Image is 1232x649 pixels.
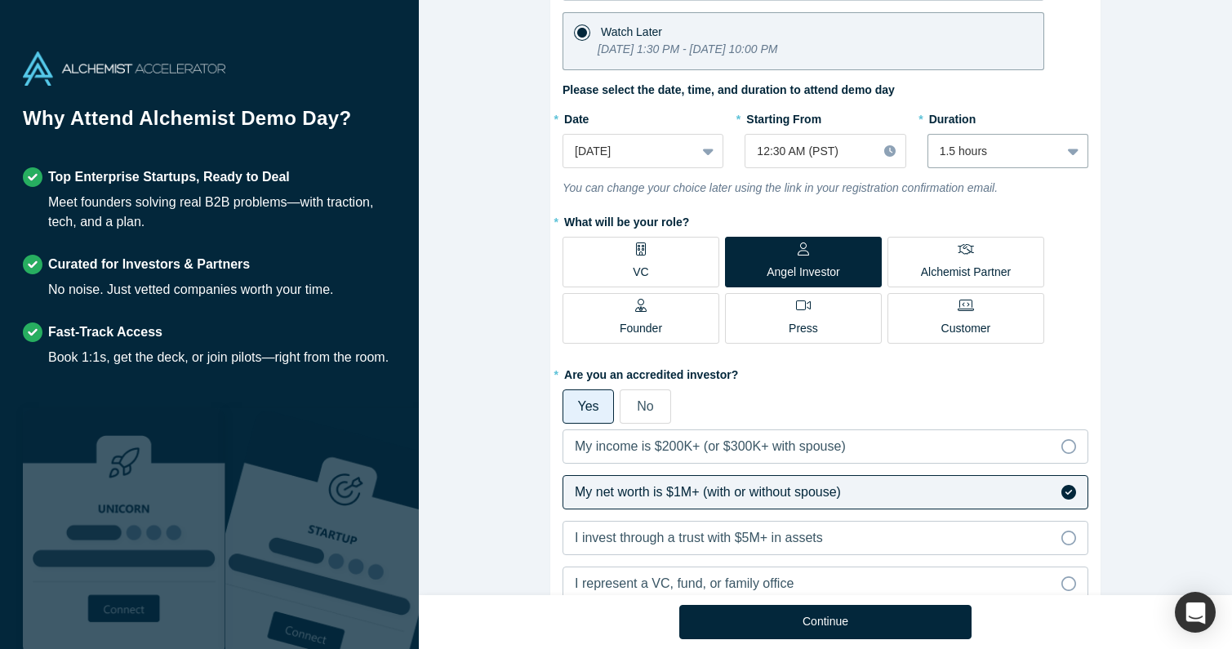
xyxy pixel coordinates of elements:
[941,320,991,337] p: Customer
[48,325,162,339] strong: Fast-Track Access
[563,208,1088,231] label: What will be your role?
[48,280,334,300] div: No noise. Just vetted companies worth your time.
[921,264,1011,281] p: Alchemist Partner
[633,264,648,281] p: VC
[48,257,250,271] strong: Curated for Investors & Partners
[745,105,821,128] label: Starting From
[225,408,428,649] img: Prism AI
[679,605,972,639] button: Continue
[23,408,225,649] img: Robust Technologies
[620,320,662,337] p: Founder
[48,193,396,232] div: Meet founders solving real B2B problems—with traction, tech, and a plan.
[577,399,598,413] span: Yes
[575,531,823,545] span: I invest through a trust with $5M+ in assets
[575,439,846,453] span: My income is $200K+ (or $300K+ with spouse)
[927,105,1088,128] label: Duration
[48,170,290,184] strong: Top Enterprise Startups, Ready to Deal
[601,25,662,38] span: Watch Later
[48,348,389,367] div: Book 1:1s, get the deck, or join pilots—right from the room.
[575,485,841,499] span: My net worth is $1M+ (with or without spouse)
[767,264,840,281] p: Angel Investor
[575,576,794,590] span: I represent a VC, fund, or family office
[563,105,723,128] label: Date
[23,104,396,144] h1: Why Attend Alchemist Demo Day?
[563,181,998,194] i: You can change your choice later using the link in your registration confirmation email.
[563,361,1088,384] label: Are you an accredited investor?
[789,320,818,337] p: Press
[563,82,895,99] label: Please select the date, time, and duration to attend demo day
[598,42,777,56] i: [DATE] 1:30 PM - [DATE] 10:00 PM
[23,51,225,86] img: Alchemist Accelerator Logo
[637,399,653,413] span: No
